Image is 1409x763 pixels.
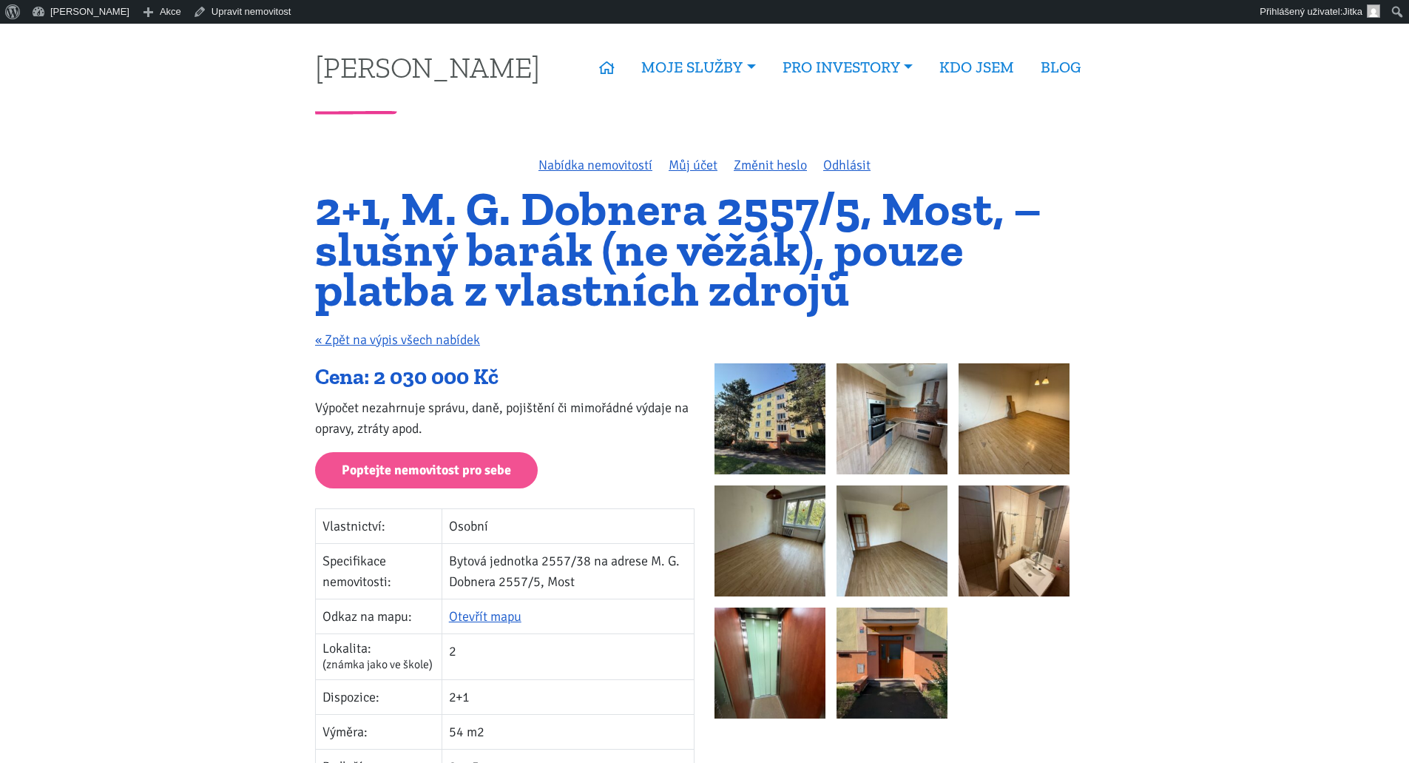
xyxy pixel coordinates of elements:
[315,397,695,439] p: Výpočet nezahrnuje správu, daně, pojištění či mimořádné výdaje na opravy, ztráty apod.
[449,608,521,625] a: Otevřít mapu
[1027,50,1094,84] a: BLOG
[769,50,926,84] a: PRO INVESTORY
[442,633,694,679] td: 2
[316,599,442,633] td: Odkaz na mapu:
[538,157,652,173] a: Nabídka nemovitostí
[823,157,871,173] a: Odhlásit
[669,157,717,173] a: Můj účet
[316,715,442,750] td: Výměra:
[315,189,1094,310] h1: 2+1, M. G. Dobnera 2557/5, Most, – slušný barák (ne věžák), pouze platba z vlastních zdrojů
[628,50,768,84] a: MOJE SLUŽBY
[442,680,694,715] td: 2+1
[1342,6,1362,17] span: Jitka
[316,543,442,599] td: Specifikace nemovitosti:
[442,543,694,599] td: Bytová jednotka 2557/38 na adrese M. G. Dobnera 2557/5, Most
[322,657,433,672] span: (známka jako ve škole)
[316,508,442,543] td: Vlastnictví:
[316,633,442,679] td: Lokalita:
[926,50,1027,84] a: KDO JSEM
[316,680,442,715] td: Dispozice:
[315,332,480,348] a: « Zpět na výpis všech nabídek
[734,157,807,173] a: Změnit heslo
[315,363,695,391] div: Cena: 2 030 000 Kč
[442,508,694,543] td: Osobní
[315,53,540,81] a: [PERSON_NAME]
[315,452,538,488] a: Poptejte nemovitost pro sebe
[442,715,694,750] td: 54 m2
